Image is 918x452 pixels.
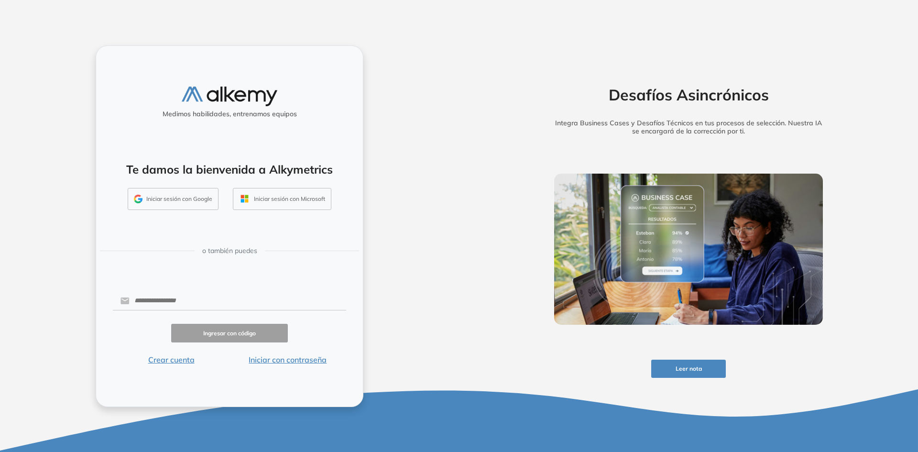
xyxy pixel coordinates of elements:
button: Crear cuenta [113,354,229,365]
button: Leer nota [651,360,726,378]
img: OUTLOOK_ICON [239,193,250,204]
h5: Integra Business Cases y Desafíos Técnicos en tus procesos de selección. Nuestra IA se encargará ... [539,119,838,135]
button: Iniciar con contraseña [229,354,346,365]
h2: Desafíos Asincrónicos [539,86,838,104]
span: o también puedes [202,246,257,256]
button: Ingresar con código [171,324,288,342]
iframe: Chat Widget [870,406,918,452]
img: img-more-info [554,174,823,325]
h5: Medimos habilidades, entrenamos equipos [100,110,359,118]
button: Iniciar sesión con Microsoft [233,188,331,210]
h4: Te damos la bienvenida a Alkymetrics [109,163,350,176]
button: Iniciar sesión con Google [128,188,219,210]
img: logo-alkemy [182,87,277,106]
img: GMAIL_ICON [134,195,142,203]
